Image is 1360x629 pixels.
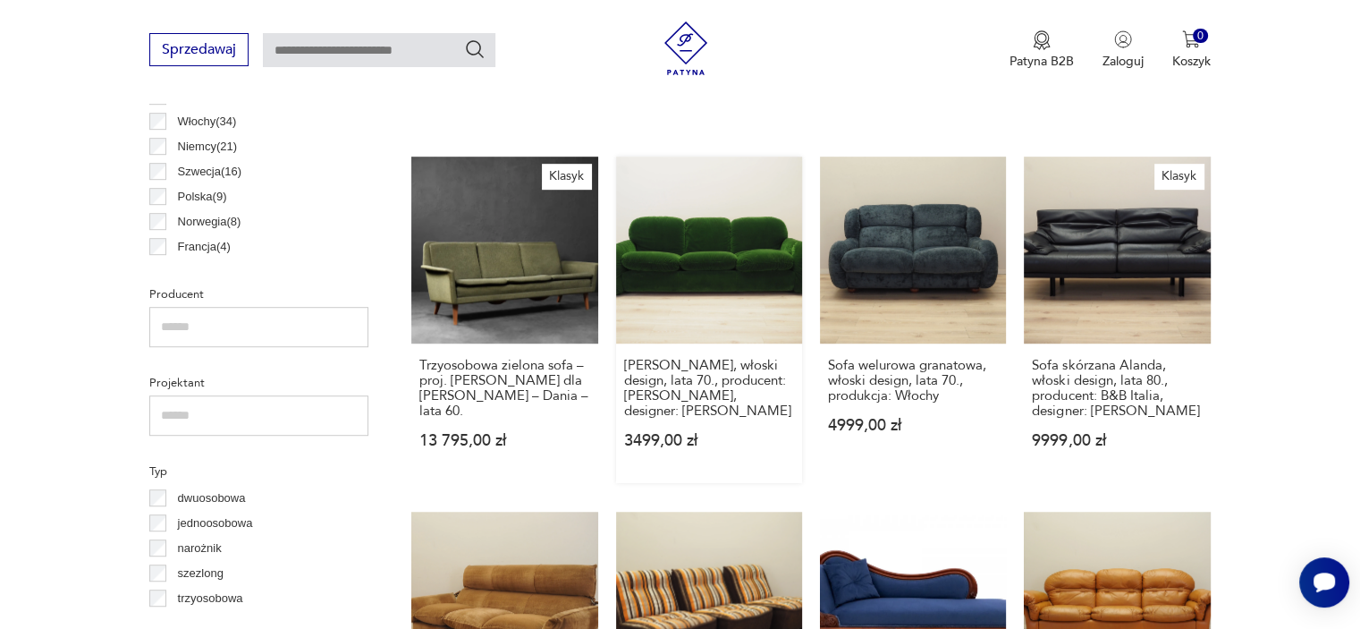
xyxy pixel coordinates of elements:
div: 0 [1193,29,1208,44]
img: Ikona medalu [1033,30,1051,50]
a: Sofa welurowa zielona, włoski design, lata 70., producent: Busnelli, designer: Arrigo Arrigoni[PE... [616,157,802,482]
button: Patyna B2B [1009,30,1074,70]
p: Koszyk [1172,53,1211,70]
button: 0Koszyk [1172,30,1211,70]
a: KlasykTrzyosobowa zielona sofa – proj. Folke Ohlsson dla Fritz Hansen – Dania – lata 60.Trzyosobo... [411,157,597,482]
img: Ikonka użytkownika [1114,30,1132,48]
p: Polska ( 9 ) [178,187,227,207]
p: Włochy ( 34 ) [178,112,237,132]
h3: Sofa skórzana Alanda, włoski design, lata 80., producent: B&B Italia, designer: [PERSON_NAME] [1032,358,1202,419]
p: Norwegia ( 8 ) [178,212,241,232]
p: Francja ( 4 ) [178,237,231,257]
p: jednoosobowa [178,514,253,533]
p: Zaloguj [1102,53,1144,70]
p: szezlong [178,564,224,583]
p: Producent [149,285,368,304]
p: trzyosobowa [178,589,243,608]
h3: Trzyosobowa zielona sofa – proj. [PERSON_NAME] dla [PERSON_NAME] – Dania – lata 60. [419,358,589,419]
p: narożnik [178,539,222,558]
p: Niemcy ( 21 ) [178,137,238,157]
p: Szwecja ( 16 ) [178,162,242,182]
button: Sprzedawaj [149,33,249,66]
p: 4999,00 zł [828,418,998,433]
a: KlasykSofa skórzana Alanda, włoski design, lata 80., producent: B&B Italia, designer: Paolo PivaS... [1024,157,1210,482]
p: Projektant [149,373,368,393]
p: Typ [149,462,368,481]
button: Szukaj [464,38,486,60]
iframe: Smartsupp widget button [1299,557,1349,608]
img: Patyna - sklep z meblami i dekoracjami vintage [659,21,713,75]
h3: Sofa welurowa granatowa, włoski design, lata 70., produkcja: Włochy [828,358,998,404]
p: 9999,00 zł [1032,433,1202,448]
p: Patyna B2B [1009,53,1074,70]
p: 13 795,00 zł [419,433,589,448]
p: dwuosobowa [178,489,246,508]
p: 3499,00 zł [624,433,794,448]
a: Sprzedawaj [149,45,249,57]
button: Zaloguj [1102,30,1144,70]
a: Sofa welurowa granatowa, włoski design, lata 70., produkcja: WłochySofa welurowa granatowa, włosk... [820,157,1006,482]
a: Ikona medaluPatyna B2B [1009,30,1074,70]
img: Ikona koszyka [1182,30,1200,48]
p: Szwajcaria ( 4 ) [178,262,249,282]
h3: [PERSON_NAME], włoski design, lata 70., producent: [PERSON_NAME], designer: [PERSON_NAME] [624,358,794,419]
